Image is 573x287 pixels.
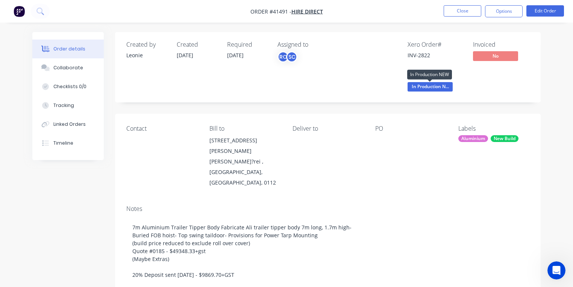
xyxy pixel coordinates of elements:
div: Invoiced [473,41,529,48]
div: Labels [458,125,529,132]
button: Checklists 0/0 [32,77,104,96]
div: Tracking [53,102,74,109]
div: Created [177,41,218,48]
button: Edit Order [526,5,564,17]
div: Linked Orders [53,121,86,128]
button: Linked Orders [32,115,104,134]
div: [STREET_ADDRESS][PERSON_NAME][PERSON_NAME]?rei , [GEOGRAPHIC_DATA], [GEOGRAPHIC_DATA], 0112 [209,135,280,188]
div: Assigned to [277,41,353,48]
span: [DATE] [227,52,244,59]
img: Factory [14,6,25,17]
div: Order details [53,46,85,52]
div: Aluminium [458,135,488,142]
span: In Production N... [408,82,453,92]
div: Leonie [126,51,168,59]
div: New Build [491,135,518,142]
div: Created by [126,41,168,48]
span: Order #41491 - [250,8,291,15]
span: [DATE] [177,52,193,59]
div: Collaborate [53,64,83,71]
div: In Production NEW [407,70,452,79]
button: Close [444,5,481,17]
button: Tracking [32,96,104,115]
div: Timeline [53,140,73,147]
div: Notes [126,205,529,212]
div: [PERSON_NAME]?rei , [GEOGRAPHIC_DATA], [GEOGRAPHIC_DATA], 0112 [209,156,280,188]
div: Contact [126,125,197,132]
div: PO [375,125,446,132]
div: SC [286,51,297,63]
div: Deliver to [293,125,364,132]
button: Collaborate [32,58,104,77]
div: Checklists 0/0 [53,83,86,90]
div: 7m Aluminium Trailer Tipper Body Fabricate Ali trailer tipper body 7m long, 1.7m high- Buried FOB... [126,216,529,286]
div: Xero Order # [408,41,464,48]
div: Bill to [209,125,280,132]
div: RO [277,51,289,63]
div: Required [227,41,268,48]
div: [STREET_ADDRESS][PERSON_NAME] [209,135,280,156]
button: ROSC [277,51,297,63]
button: Options [485,5,523,17]
button: Order details [32,40,104,58]
span: No [473,51,518,61]
a: Hire Direct [291,8,323,15]
div: INV-2822 [408,51,464,59]
button: Timeline [32,134,104,153]
iframe: Intercom live chat [547,261,565,279]
button: In Production N... [408,82,453,93]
